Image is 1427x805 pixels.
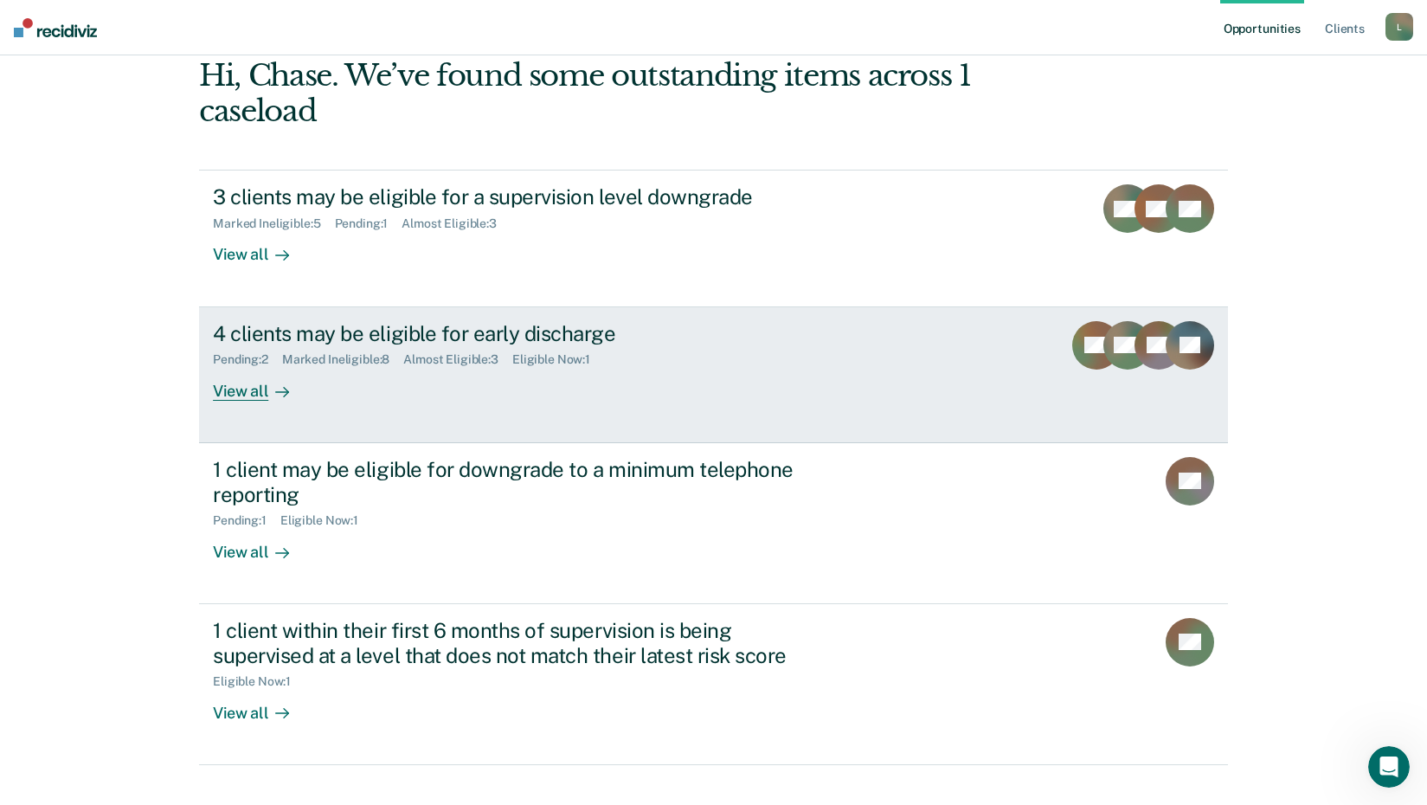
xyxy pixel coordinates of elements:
a: 1 client may be eligible for downgrade to a minimum telephone reportingPending:1Eligible Now:1Vie... [199,443,1228,604]
a: 1 client within their first 6 months of supervision is being supervised at a level that does not ... [199,604,1228,765]
div: Hi, Chase. We’ve found some outstanding items across 1 caseload [199,58,1022,129]
div: Marked Ineligible : 8 [282,352,403,367]
button: L [1385,13,1413,41]
div: 1 client may be eligible for downgrade to a minimum telephone reporting [213,457,820,507]
div: View all [213,367,310,401]
iframe: Intercom live chat [1368,746,1410,788]
div: 3 clients may be eligible for a supervision level downgrade [213,184,820,209]
div: Almost Eligible : 3 [402,216,511,231]
div: 4 clients may be eligible for early discharge [213,321,820,346]
div: Pending : 2 [213,352,282,367]
div: Pending : 1 [335,216,402,231]
img: Recidiviz [14,18,97,37]
div: View all [213,528,310,562]
div: Eligible Now : 1 [512,352,604,367]
div: 1 client within their first 6 months of supervision is being supervised at a level that does not ... [213,618,820,668]
div: Eligible Now : 1 [213,674,305,689]
a: 3 clients may be eligible for a supervision level downgradeMarked Ineligible:5Pending:1Almost Eli... [199,170,1228,306]
div: Marked Ineligible : 5 [213,216,334,231]
div: View all [213,689,310,723]
div: Pending : 1 [213,513,280,528]
div: View all [213,231,310,265]
a: 4 clients may be eligible for early dischargePending:2Marked Ineligible:8Almost Eligible:3Eligibl... [199,307,1228,443]
div: Almost Eligible : 3 [403,352,512,367]
div: Eligible Now : 1 [280,513,372,528]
